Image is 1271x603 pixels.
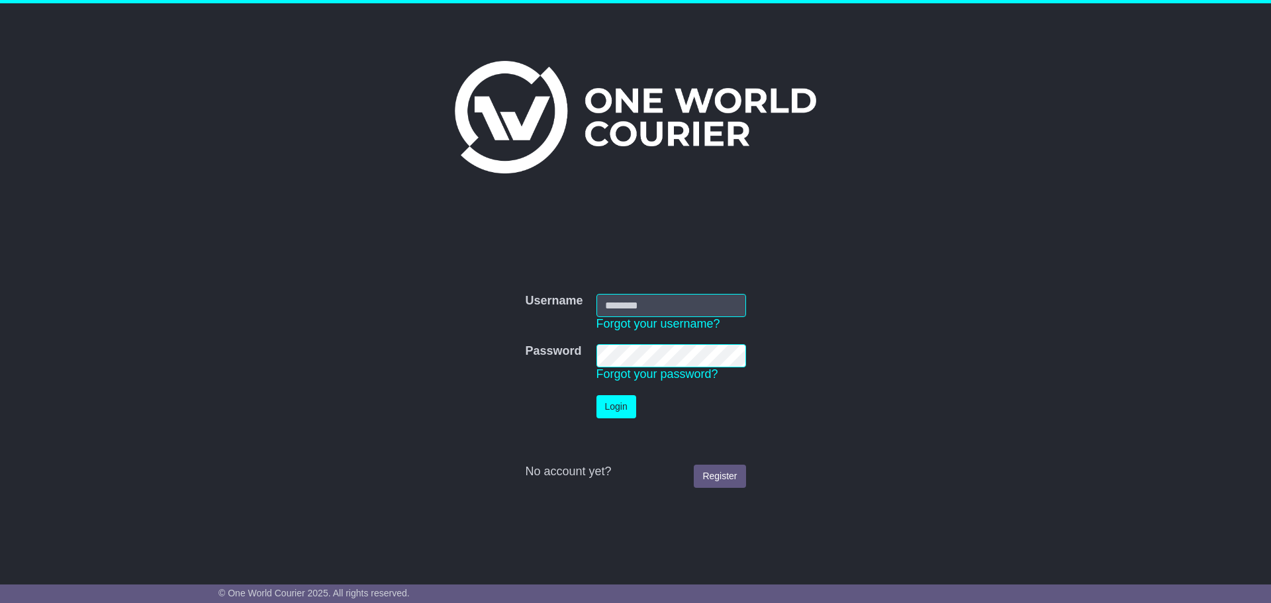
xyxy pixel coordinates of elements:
label: Password [525,344,581,359]
div: No account yet? [525,465,745,479]
a: Forgot your password? [596,367,718,381]
img: One World [455,61,816,173]
label: Username [525,294,583,308]
button: Login [596,395,636,418]
span: © One World Courier 2025. All rights reserved. [218,588,410,598]
a: Register [694,465,745,488]
a: Forgot your username? [596,317,720,330]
